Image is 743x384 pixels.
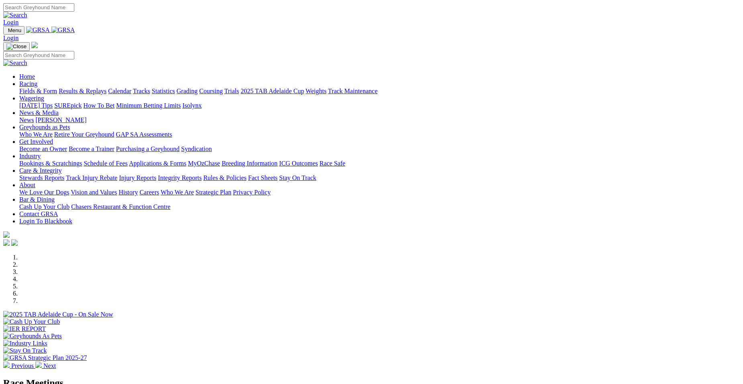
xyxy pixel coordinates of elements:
[54,131,114,138] a: Retire Your Greyhound
[3,362,35,369] a: Previous
[51,27,75,34] img: GRSA
[319,160,345,167] a: Race Safe
[19,138,53,145] a: Get Involved
[19,116,740,124] div: News & Media
[35,362,56,369] a: Next
[19,182,35,188] a: About
[182,102,202,109] a: Isolynx
[158,174,202,181] a: Integrity Reports
[19,189,69,196] a: We Love Our Dogs
[19,109,59,116] a: News & Media
[279,174,316,181] a: Stay On Track
[19,153,41,159] a: Industry
[19,131,53,138] a: Who We Are
[19,174,64,181] a: Stewards Reports
[35,362,42,368] img: chevron-right-pager-white.svg
[203,174,247,181] a: Rules & Policies
[19,102,53,109] a: [DATE] Tips
[152,88,175,94] a: Statistics
[43,362,56,369] span: Next
[19,160,82,167] a: Bookings & Scratchings
[11,362,34,369] span: Previous
[84,160,127,167] a: Schedule of Fees
[3,340,47,347] img: Industry Links
[224,88,239,94] a: Trials
[3,354,87,362] img: GRSA Strategic Plan 2025-27
[19,88,740,95] div: Racing
[328,88,378,94] a: Track Maintenance
[71,189,117,196] a: Vision and Values
[129,160,186,167] a: Applications & Forms
[19,174,740,182] div: Care & Integrity
[6,43,27,50] img: Close
[19,88,57,94] a: Fields & Form
[69,145,114,152] a: Become a Trainer
[19,102,740,109] div: Wagering
[116,145,180,152] a: Purchasing a Greyhound
[116,131,172,138] a: GAP SA Assessments
[19,189,740,196] div: About
[19,73,35,80] a: Home
[3,239,10,246] img: facebook.svg
[19,160,740,167] div: Industry
[306,88,327,94] a: Weights
[11,239,18,246] img: twitter.svg
[19,131,740,138] div: Greyhounds as Pets
[119,174,156,181] a: Injury Reports
[54,102,82,109] a: SUREpick
[19,95,44,102] a: Wagering
[3,59,27,67] img: Search
[31,42,38,48] img: logo-grsa-white.png
[19,203,69,210] a: Cash Up Your Club
[19,203,740,210] div: Bar & Dining
[3,42,30,51] button: Toggle navigation
[222,160,278,167] a: Breeding Information
[19,196,55,203] a: Bar & Dining
[139,189,159,196] a: Careers
[177,88,198,94] a: Grading
[233,189,271,196] a: Privacy Policy
[3,12,27,19] img: Search
[19,145,67,152] a: Become an Owner
[133,88,150,94] a: Tracks
[3,325,46,333] img: IER REPORT
[118,189,138,196] a: History
[71,203,170,210] a: Chasers Restaurant & Function Centre
[3,51,74,59] input: Search
[35,116,86,123] a: [PERSON_NAME]
[19,116,34,123] a: News
[3,311,113,318] img: 2025 TAB Adelaide Cup - On Sale Now
[108,88,131,94] a: Calendar
[3,347,47,354] img: Stay On Track
[66,174,117,181] a: Track Injury Rebate
[3,362,10,368] img: chevron-left-pager-white.svg
[19,167,62,174] a: Care & Integrity
[199,88,223,94] a: Coursing
[181,145,212,152] a: Syndication
[19,124,70,131] a: Greyhounds as Pets
[84,102,115,109] a: How To Bet
[8,27,21,33] span: Menu
[19,145,740,153] div: Get Involved
[188,160,220,167] a: MyOzChase
[59,88,106,94] a: Results & Replays
[196,189,231,196] a: Strategic Plan
[248,174,278,181] a: Fact Sheets
[3,231,10,238] img: logo-grsa-white.png
[161,189,194,196] a: Who We Are
[3,333,62,340] img: Greyhounds As Pets
[241,88,304,94] a: 2025 TAB Adelaide Cup
[3,318,60,325] img: Cash Up Your Club
[19,210,58,217] a: Contact GRSA
[279,160,318,167] a: ICG Outcomes
[3,19,18,26] a: Login
[19,80,37,87] a: Racing
[19,218,72,225] a: Login To Blackbook
[3,26,24,35] button: Toggle navigation
[3,35,18,41] a: Login
[26,27,50,34] img: GRSA
[116,102,181,109] a: Minimum Betting Limits
[3,3,74,12] input: Search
